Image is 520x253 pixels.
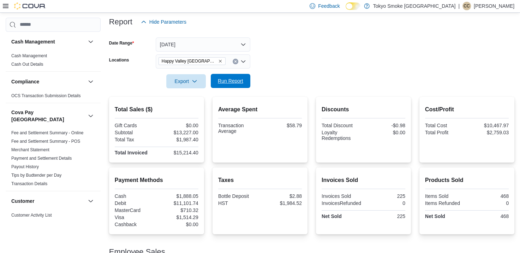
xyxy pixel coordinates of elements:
[158,130,198,135] div: $13,227.00
[218,193,259,199] div: Bottle Deposit
[233,59,238,64] button: Clear input
[115,207,155,213] div: MasterCard
[166,74,206,88] button: Export
[218,176,302,184] h2: Taxes
[11,213,52,218] a: Customer Activity List
[11,130,84,135] a: Fee and Settlement Summary - Online
[11,53,47,59] span: Cash Management
[322,130,362,141] div: Loyalty Redemptions
[11,38,85,45] button: Cash Management
[115,105,198,114] h2: Total Sales ($)
[11,221,57,226] a: Customer Loyalty Points
[109,57,129,63] label: Locations
[11,198,85,205] button: Customer
[11,139,80,144] a: Fee and Settlement Summary - POS
[6,129,101,191] div: Cova Pay [GEOGRAPHIC_DATA]
[6,92,101,103] div: Compliance
[365,130,405,135] div: $0.00
[218,59,222,63] button: Remove Happy Valley Goose Bay from selection in this group
[11,147,49,152] a: Merchant Statement
[11,164,39,169] a: Payout History
[6,52,101,71] div: Cash Management
[11,53,47,58] a: Cash Management
[322,193,362,199] div: Invoices Sold
[109,40,134,46] label: Date Range
[464,2,470,10] span: CC
[425,200,466,206] div: Items Refunded
[425,105,509,114] h2: Cost/Profit
[373,2,456,10] p: Tokyo Smoke [GEOGRAPHIC_DATA]
[115,137,155,142] div: Total Tax
[115,200,155,206] div: Debit
[425,123,466,128] div: Total Cost
[86,112,95,120] button: Cova Pay [GEOGRAPHIC_DATA]
[322,105,405,114] h2: Discounts
[11,62,43,67] a: Cash Out Details
[322,176,405,184] h2: Invoices Sold
[462,2,471,10] div: Cody Cabot-Letto
[468,200,509,206] div: 0
[158,150,198,155] div: $15,214.40
[425,176,509,184] h2: Products Sold
[365,200,405,206] div: 0
[365,193,405,199] div: 225
[115,130,155,135] div: Subtotal
[156,37,250,52] button: [DATE]
[218,123,259,134] div: Transaction Average
[11,61,43,67] span: Cash Out Details
[11,93,81,98] a: OCS Transaction Submission Details
[425,213,445,219] strong: Net Sold
[11,155,72,161] span: Payment and Settlement Details
[218,200,259,206] div: HST
[261,123,302,128] div: $58.79
[162,58,217,65] span: Happy Valley [GEOGRAPHIC_DATA]
[468,213,509,219] div: 468
[218,105,302,114] h2: Average Spent
[11,198,34,205] h3: Customer
[365,123,405,128] div: -$0.98
[11,139,80,144] span: Fee and Settlement Summary - POS
[115,222,155,227] div: Cashback
[468,130,509,135] div: $2,759.03
[346,2,360,10] input: Dark Mode
[11,78,39,85] h3: Compliance
[468,193,509,199] div: 468
[322,123,362,128] div: Total Discount
[11,172,61,178] span: Tips by Budtender per Day
[458,2,460,10] p: |
[149,18,186,25] span: Hide Parameters
[86,197,95,205] button: Customer
[115,193,155,199] div: Cash
[11,181,47,187] span: Transaction Details
[425,130,466,135] div: Total Profit
[158,214,198,220] div: $1,514.29
[158,193,198,199] div: $1,888.05
[240,59,246,64] button: Open list of options
[158,222,198,227] div: $0.00
[218,77,243,84] span: Run Report
[11,109,85,123] button: Cova Pay [GEOGRAPHIC_DATA]
[171,74,202,88] span: Export
[109,18,132,26] h3: Report
[86,37,95,46] button: Cash Management
[158,207,198,213] div: $710.32
[365,213,405,219] div: 225
[11,173,61,178] a: Tips by Budtender per Day
[474,2,514,10] p: [PERSON_NAME]
[158,123,198,128] div: $0.00
[115,176,198,184] h2: Payment Methods
[115,214,155,220] div: Visa
[11,212,52,218] span: Customer Activity List
[159,57,226,65] span: Happy Valley Goose Bay
[322,200,362,206] div: InvoicesRefunded
[14,2,46,10] img: Cova
[211,74,250,88] button: Run Report
[425,193,466,199] div: Items Sold
[158,200,198,206] div: $11,101.74
[318,2,340,10] span: Feedback
[115,123,155,128] div: Gift Cards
